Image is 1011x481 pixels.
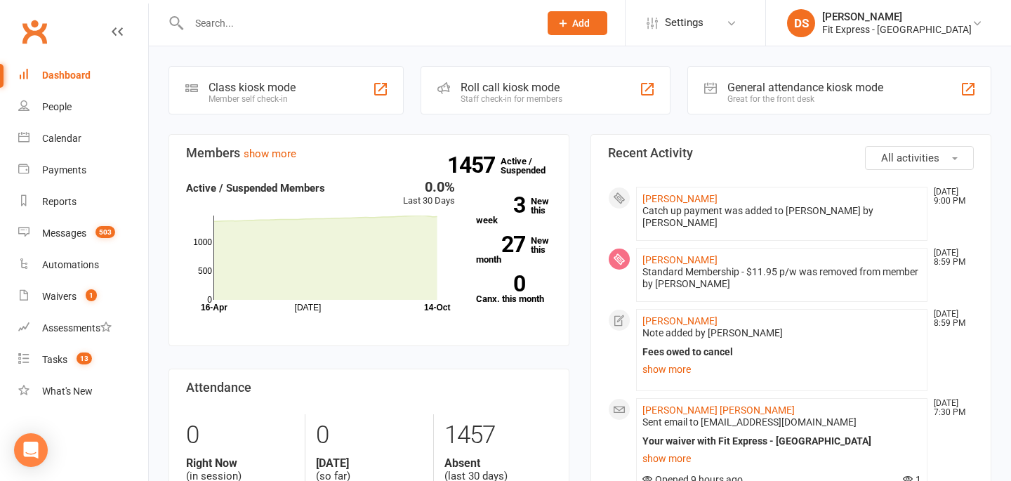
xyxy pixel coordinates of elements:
[642,435,921,447] div: Your waiver with Fit Express - [GEOGRAPHIC_DATA]
[461,81,562,94] div: Roll call kiosk mode
[18,344,148,376] a: Tasks 13
[642,416,857,428] span: Sent email to [EMAIL_ADDRESS][DOMAIN_NAME]
[18,91,148,123] a: People
[642,449,921,468] a: show more
[18,312,148,344] a: Assessments
[476,236,552,264] a: 27New this month
[501,146,562,185] a: 1457Active / Suspended
[642,327,921,339] div: Note added by [PERSON_NAME]
[444,456,552,470] strong: Absent
[42,101,72,112] div: People
[822,11,972,23] div: [PERSON_NAME]
[42,228,86,239] div: Messages
[209,94,296,104] div: Member self check-in
[42,259,99,270] div: Automations
[18,60,148,91] a: Dashboard
[244,147,296,160] a: show more
[548,11,607,35] button: Add
[476,197,552,225] a: 3New this week
[608,146,974,160] h3: Recent Activity
[787,9,815,37] div: DS
[18,218,148,249] a: Messages 503
[77,352,92,364] span: 13
[42,322,112,334] div: Assessments
[18,186,148,218] a: Reports
[642,254,718,265] a: [PERSON_NAME]
[18,154,148,186] a: Payments
[865,146,974,170] button: All activities
[42,70,91,81] div: Dashboard
[186,381,552,395] h3: Attendance
[186,182,325,195] strong: Active / Suspended Members
[822,23,972,36] div: Fit Express - [GEOGRAPHIC_DATA]
[42,164,86,176] div: Payments
[476,273,525,294] strong: 0
[927,187,973,206] time: [DATE] 9:00 PM
[927,399,973,417] time: [DATE] 7:30 PM
[403,180,455,194] div: 0.0%
[461,94,562,104] div: Staff check-in for members
[42,291,77,302] div: Waivers
[86,289,97,301] span: 1
[18,376,148,407] a: What's New
[927,249,973,267] time: [DATE] 8:59 PM
[185,13,529,33] input: Search...
[642,315,718,327] a: [PERSON_NAME]
[403,180,455,209] div: Last 30 Days
[572,18,590,29] span: Add
[95,226,115,238] span: 503
[476,275,552,303] a: 0Canx. this month
[881,152,939,164] span: All activities
[476,195,525,216] strong: 3
[642,360,921,379] a: show more
[18,249,148,281] a: Automations
[42,196,77,207] div: Reports
[727,81,883,94] div: General attendance kiosk mode
[642,205,921,229] div: Catch up payment was added to [PERSON_NAME] by [PERSON_NAME]
[642,404,795,416] a: [PERSON_NAME] [PERSON_NAME]
[642,193,718,204] a: [PERSON_NAME]
[447,154,501,176] strong: 1457
[42,354,67,365] div: Tasks
[42,386,93,397] div: What's New
[444,414,552,456] div: 1457
[316,456,423,470] strong: [DATE]
[186,456,294,470] strong: Right Now
[186,414,294,456] div: 0
[209,81,296,94] div: Class kiosk mode
[14,433,48,467] div: Open Intercom Messenger
[316,414,423,456] div: 0
[642,346,921,358] div: Fees owed to cancel
[18,123,148,154] a: Calendar
[642,266,921,290] div: Standard Membership - $11.95 p/w was removed from member by [PERSON_NAME]
[186,146,552,160] h3: Members
[727,94,883,104] div: Great for the front desk
[17,14,52,49] a: Clubworx
[665,7,703,39] span: Settings
[42,133,81,144] div: Calendar
[18,281,148,312] a: Waivers 1
[476,234,525,255] strong: 27
[927,310,973,328] time: [DATE] 8:59 PM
